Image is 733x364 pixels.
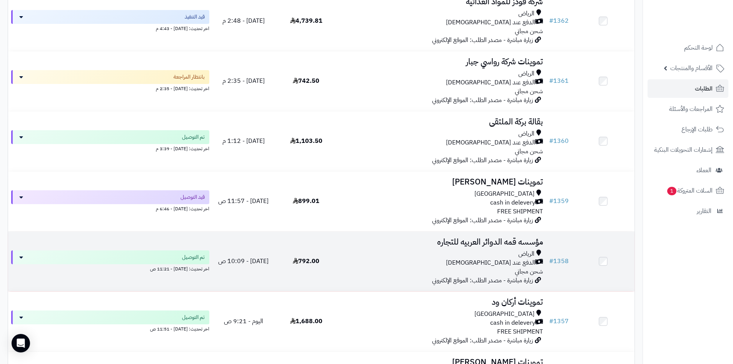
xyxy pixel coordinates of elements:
[696,165,711,176] span: العملاء
[549,257,553,266] span: #
[11,264,209,272] div: اخر تحديث: [DATE] - 11:21 ص
[293,196,319,206] span: 899.01
[432,156,533,165] span: زيارة مباشرة - مصدر الطلب: الموقع الإلكتروني
[549,317,569,326] a: #1357
[180,193,205,201] span: قيد التوصيل
[446,18,535,27] span: الدفع عند [DEMOGRAPHIC_DATA]
[549,136,553,146] span: #
[670,63,713,74] span: الأقسام والمنتجات
[290,317,322,326] span: 1,688.00
[341,238,543,247] h3: مؤسسه قمه الدوائر العربيه للتجاره
[648,141,728,159] a: إشعارات التحويلات البنكية
[185,13,205,21] span: قيد التنفيذ
[549,257,569,266] a: #1358
[432,276,533,285] span: زيارة مباشرة - مصدر الطلب: الموقع الإلكتروني
[681,124,713,135] span: طلبات الإرجاع
[518,69,534,78] span: الرياض
[654,144,713,155] span: إشعارات التحويلات البنكية
[12,334,30,352] div: Open Intercom Messenger
[490,198,535,207] span: cash in delevery
[218,196,269,206] span: [DATE] - 11:57 ص
[341,178,543,186] h3: تموينات [PERSON_NAME]
[293,257,319,266] span: 792.00
[341,117,543,126] h3: بقالة بركة الملتقى
[446,258,535,267] span: الدفع عند [DEMOGRAPHIC_DATA]
[518,250,534,258] span: الرياض
[341,57,543,66] h3: تموينات شركة رواسي جبار
[549,16,553,25] span: #
[446,78,535,87] span: الدفع عند [DEMOGRAPHIC_DATA]
[648,202,728,220] a: التقارير
[11,24,209,32] div: اخر تحديث: [DATE] - 4:43 م
[648,100,728,118] a: المراجعات والأسئلة
[648,39,728,57] a: لوحة التحكم
[182,133,205,141] span: تم التوصيل
[182,314,205,321] span: تم التوصيل
[648,79,728,98] a: الطلبات
[432,216,533,225] span: زيارة مباشرة - مصدر الطلب: الموقع الإلكتروني
[666,185,713,196] span: السلات المتروكة
[515,87,543,96] span: شحن مجاني
[695,83,713,94] span: الطلبات
[474,190,534,198] span: [GEOGRAPHIC_DATA]
[11,204,209,212] div: اخر تحديث: [DATE] - 6:46 م
[290,16,322,25] span: 4,739.81
[515,267,543,276] span: شحن مجاني
[222,136,265,146] span: [DATE] - 1:12 م
[182,253,205,261] span: تم التوصيل
[293,76,319,86] span: 742.50
[549,136,569,146] a: #1360
[11,144,209,152] div: اخر تحديث: [DATE] - 3:39 م
[681,20,726,36] img: logo-2.png
[11,84,209,92] div: اخر تحديث: [DATE] - 2:35 م
[549,317,553,326] span: #
[222,76,265,86] span: [DATE] - 2:35 م
[432,96,533,105] span: زيارة مباشرة - مصدر الطلب: الموقع الإلكتروني
[648,120,728,139] a: طلبات الإرجاع
[684,42,713,53] span: لوحة التحكم
[518,9,534,18] span: الرياض
[549,196,553,206] span: #
[515,27,543,36] span: شحن مجاني
[497,327,543,336] span: FREE SHIPMENT
[669,104,713,114] span: المراجعات والأسئلة
[218,257,269,266] span: [DATE] - 10:09 ص
[697,206,711,216] span: التقارير
[11,324,209,332] div: اخر تحديث: [DATE] - 11:51 ص
[490,319,535,327] span: cash in delevery
[667,187,676,195] span: 1
[518,129,534,138] span: الرياض
[474,310,534,319] span: [GEOGRAPHIC_DATA]
[432,336,533,345] span: زيارة مباشرة - مصدر الطلب: الموقع الإلكتروني
[497,207,543,216] span: FREE SHIPMENT
[341,298,543,307] h3: تموينات أركان ود
[515,147,543,156] span: شحن مجاني
[549,76,553,86] span: #
[549,76,569,86] a: #1361
[222,16,265,25] span: [DATE] - 2:48 م
[549,196,569,206] a: #1359
[432,35,533,45] span: زيارة مباشرة - مصدر الطلب: الموقع الإلكتروني
[224,317,263,326] span: اليوم - 9:21 ص
[174,73,205,81] span: بانتظار المراجعة
[549,16,569,25] a: #1362
[648,181,728,200] a: السلات المتروكة1
[446,138,535,147] span: الدفع عند [DEMOGRAPHIC_DATA]
[648,161,728,179] a: العملاء
[290,136,322,146] span: 1,103.50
